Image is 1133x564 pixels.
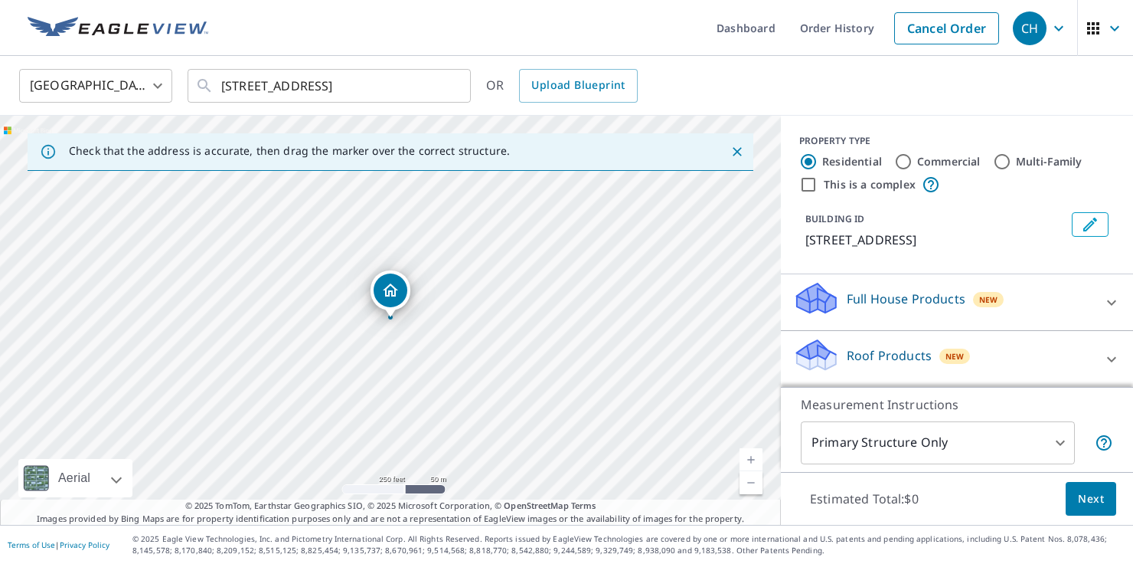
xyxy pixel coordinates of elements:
div: [GEOGRAPHIC_DATA] [19,64,172,107]
p: BUILDING ID [805,212,864,225]
div: Roof ProductsNew [793,337,1121,381]
div: Aerial [54,459,95,497]
div: PROPERTY TYPE [799,134,1115,148]
button: Next [1066,482,1116,516]
span: Next [1078,490,1104,509]
a: Terms of Use [8,539,55,550]
input: Search by address or latitude-longitude [221,64,439,107]
a: Terms [571,500,596,511]
label: This is a complex [824,177,916,192]
div: Dropped pin, building 1, Residential property, 1742 W Driftwood Ct Wichita, KS 67204 [371,271,410,318]
p: Measurement Instructions [801,395,1113,414]
span: New [945,350,965,362]
p: Check that the address is accurate, then drag the marker over the correct structure. [69,144,510,158]
a: OpenStreetMap [504,500,568,511]
a: Current Level 17, Zoom In [740,448,762,471]
a: Cancel Order [894,12,999,44]
p: | [8,540,109,549]
p: Full House Products [847,290,965,308]
div: Full House ProductsNew [793,280,1121,324]
p: Estimated Total: $0 [798,482,931,516]
div: Aerial [18,459,132,497]
a: Current Level 17, Zoom Out [740,471,762,494]
span: © 2025 TomTom, Earthstar Geographics SIO, © 2025 Microsoft Corporation, © [185,500,596,513]
a: Upload Blueprint [519,69,637,103]
div: CH [1013,11,1046,45]
img: EV Logo [28,17,208,40]
div: Primary Structure Only [801,421,1075,464]
div: OR [486,69,638,103]
button: Edit building 1 [1072,212,1109,237]
label: Commercial [917,154,981,169]
span: New [979,293,998,306]
button: Close [727,142,747,162]
p: © 2025 Eagle View Technologies, Inc. and Pictometry International Corp. All Rights Reserved. Repo... [132,533,1125,556]
a: Privacy Policy [60,539,109,550]
label: Multi-Family [1016,154,1082,169]
span: Upload Blueprint [531,76,625,95]
p: [STREET_ADDRESS] [805,231,1066,249]
p: Roof Products [847,346,932,365]
span: Your report will include only the primary structure on the property. For example, a detached gara... [1095,434,1113,452]
label: Residential [822,154,882,169]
